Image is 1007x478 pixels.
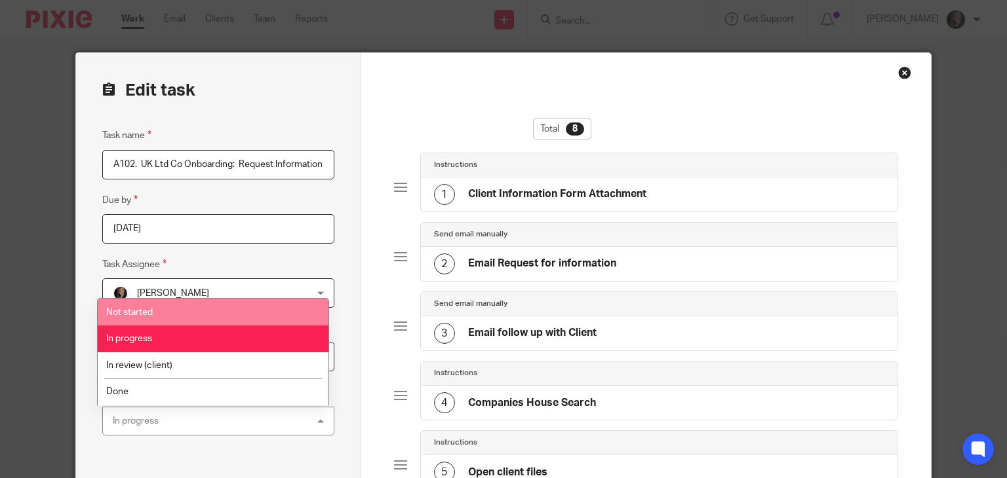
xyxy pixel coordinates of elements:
h4: Send email manually [434,229,507,240]
label: Due by [102,193,138,208]
div: 8 [566,122,584,136]
span: [PERSON_NAME] [137,289,209,298]
h4: Email follow up with Client [468,326,597,340]
input: Pick a date [102,214,334,244]
h4: Email Request for information [468,257,616,270]
h4: Instructions [434,368,477,378]
span: In review (client) [106,361,172,370]
span: Done [106,387,128,396]
h4: Client Information Form Attachment [468,187,646,201]
div: In progress [113,416,159,426]
h4: Instructions [434,437,477,448]
div: Close this dialog window [898,66,911,79]
label: Task Assignee [102,257,167,272]
img: Screenshot%202023-08-23%20174648.png [113,285,128,301]
h4: Instructions [434,160,477,170]
div: 1 [434,184,455,205]
span: In progress [106,334,152,343]
label: Task name [102,128,151,143]
div: 2 [434,253,455,274]
div: 4 [434,392,455,413]
h4: Companies House Search [468,396,596,410]
h4: Send email manually [434,299,507,309]
h2: Edit task [102,79,334,101]
span: Not started [106,308,153,317]
div: 3 [434,323,455,344]
div: Total [533,119,591,139]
